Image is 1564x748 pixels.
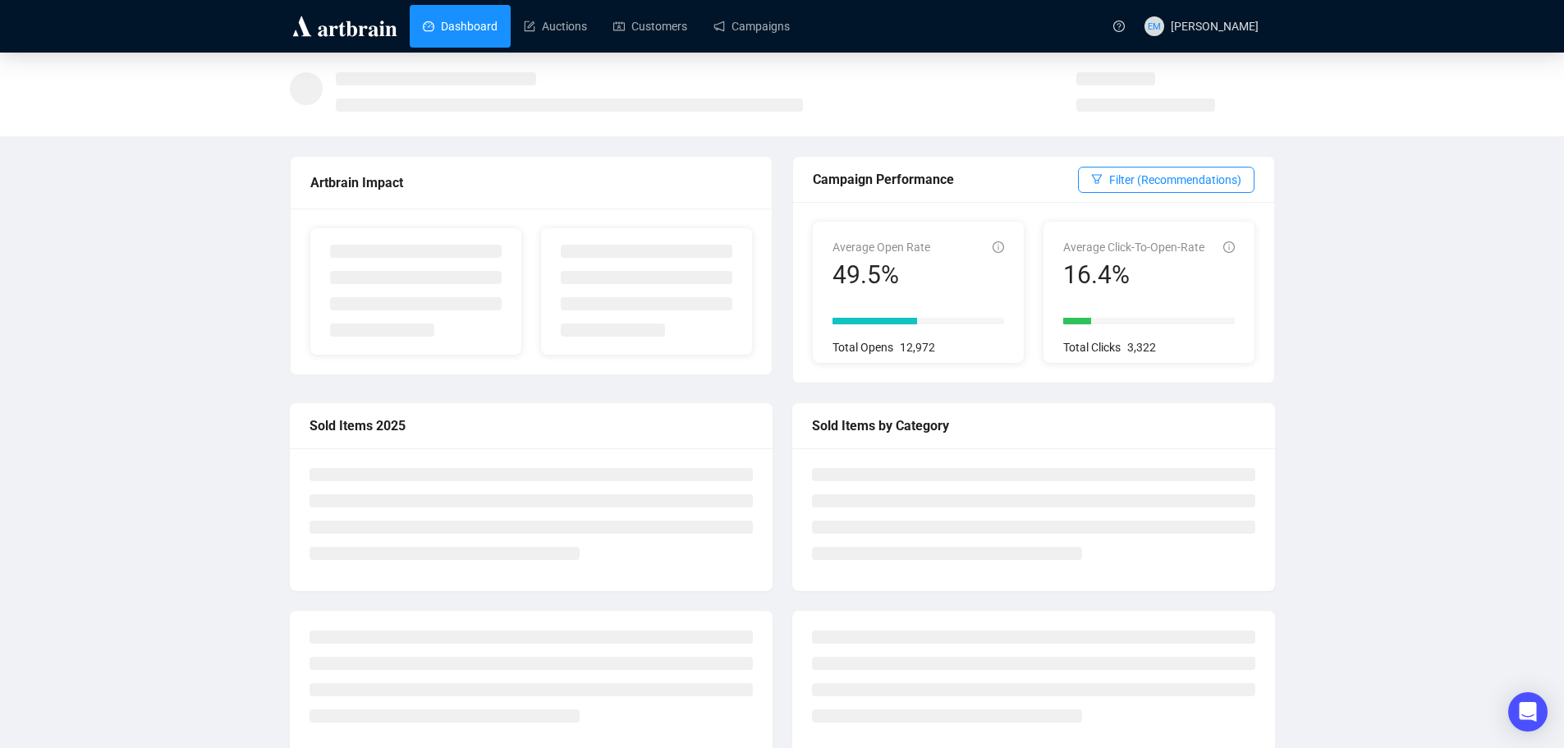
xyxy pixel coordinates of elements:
span: [PERSON_NAME] [1171,20,1259,33]
span: Total Opens [832,341,893,354]
a: Campaigns [713,5,790,48]
img: logo [290,13,400,39]
div: 49.5% [832,259,930,291]
div: Sold Items 2025 [310,415,753,436]
div: Sold Items by Category [812,415,1255,436]
span: Total Clicks [1063,341,1121,354]
span: filter [1091,173,1103,185]
div: Campaign Performance [813,169,1078,190]
div: 16.4% [1063,259,1204,291]
button: Filter (Recommendations) [1078,167,1254,193]
span: question-circle [1113,21,1125,32]
span: 12,972 [900,341,935,354]
a: Customers [613,5,687,48]
span: Average Click-To-Open-Rate [1063,241,1204,254]
span: info-circle [1223,241,1235,253]
span: 3,322 [1127,341,1156,354]
span: Average Open Rate [832,241,930,254]
div: Open Intercom Messenger [1508,692,1548,732]
a: Dashboard [423,5,498,48]
span: Filter (Recommendations) [1109,171,1241,189]
div: Artbrain Impact [310,172,752,193]
span: info-circle [993,241,1004,253]
a: Auctions [524,5,587,48]
span: EM [1148,19,1161,34]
